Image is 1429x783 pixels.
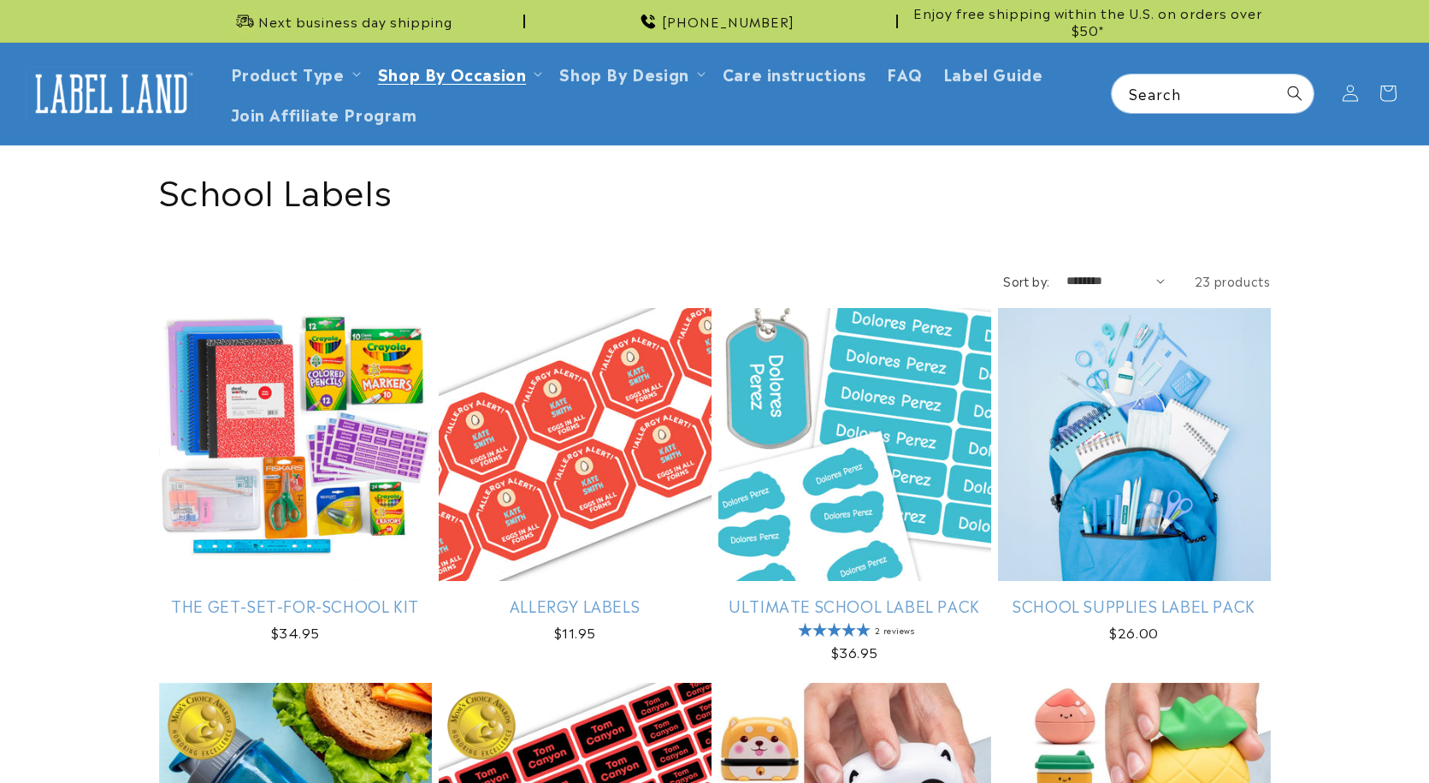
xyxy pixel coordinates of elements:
[943,63,1043,83] span: Label Guide
[221,93,428,133] a: Join Affiliate Program
[231,62,345,85] a: Product Type
[1276,74,1314,112] button: Search
[439,596,712,615] a: Allergy Labels
[718,596,991,615] a: Ultimate School Label Pack
[1003,272,1049,289] label: Sort by:
[998,596,1271,615] a: School Supplies Label Pack
[231,104,417,123] span: Join Affiliate Program
[887,63,923,83] span: FAQ
[905,4,1271,38] span: Enjoy free shipping within the U.S. on orders over $50*
[662,13,794,30] span: [PHONE_NUMBER]
[712,53,877,93] a: Care instructions
[258,13,452,30] span: Next business day shipping
[159,596,432,615] a: The Get-Set-for-School Kit
[877,53,933,93] a: FAQ
[368,53,550,93] summary: Shop By Occasion
[26,67,197,120] img: Label Land
[1195,272,1271,289] span: 23 products
[159,167,1271,211] h1: School Labels
[549,53,712,93] summary: Shop By Design
[20,61,204,127] a: Label Land
[378,63,527,83] span: Shop By Occasion
[933,53,1054,93] a: Label Guide
[559,62,688,85] a: Shop By Design
[723,63,866,83] span: Care instructions
[221,53,368,93] summary: Product Type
